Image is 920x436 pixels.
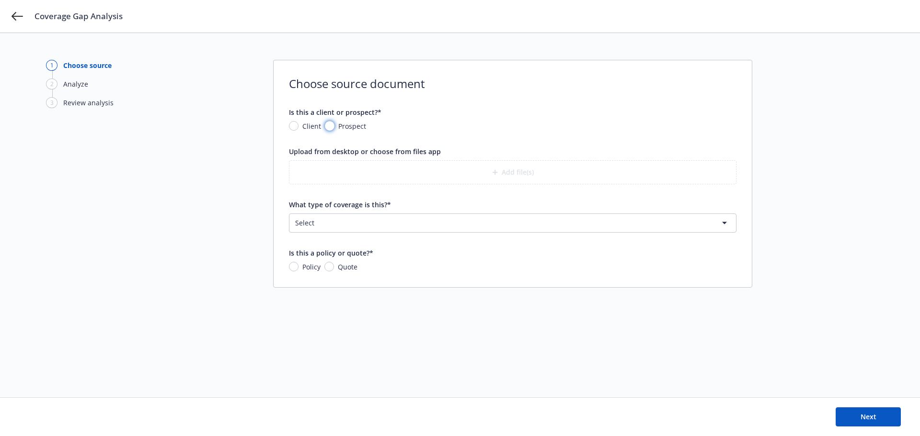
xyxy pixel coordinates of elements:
[63,98,114,108] div: Review analysis
[836,407,901,426] button: Next
[338,262,357,272] span: Quote
[34,11,123,22] span: Coverage Gap Analysis
[289,76,736,92] span: Choose source document
[289,248,373,257] span: Is this a policy or quote?*
[289,108,381,117] span: Is this a client or prospect?*
[63,79,88,89] div: Analyze
[289,121,299,131] input: Client
[325,121,334,131] input: Prospect
[302,121,321,131] span: Client
[338,121,366,131] span: Prospect
[289,147,441,156] span: Upload from desktop or choose from files app
[46,60,57,71] div: 1
[63,60,112,70] div: Choose source
[289,262,299,271] input: Policy
[324,262,334,271] input: Quote
[46,78,57,89] div: 2
[46,97,57,108] div: 3
[289,200,391,209] span: What type of coverage is this?*
[302,262,321,272] span: Policy
[861,412,876,421] span: Next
